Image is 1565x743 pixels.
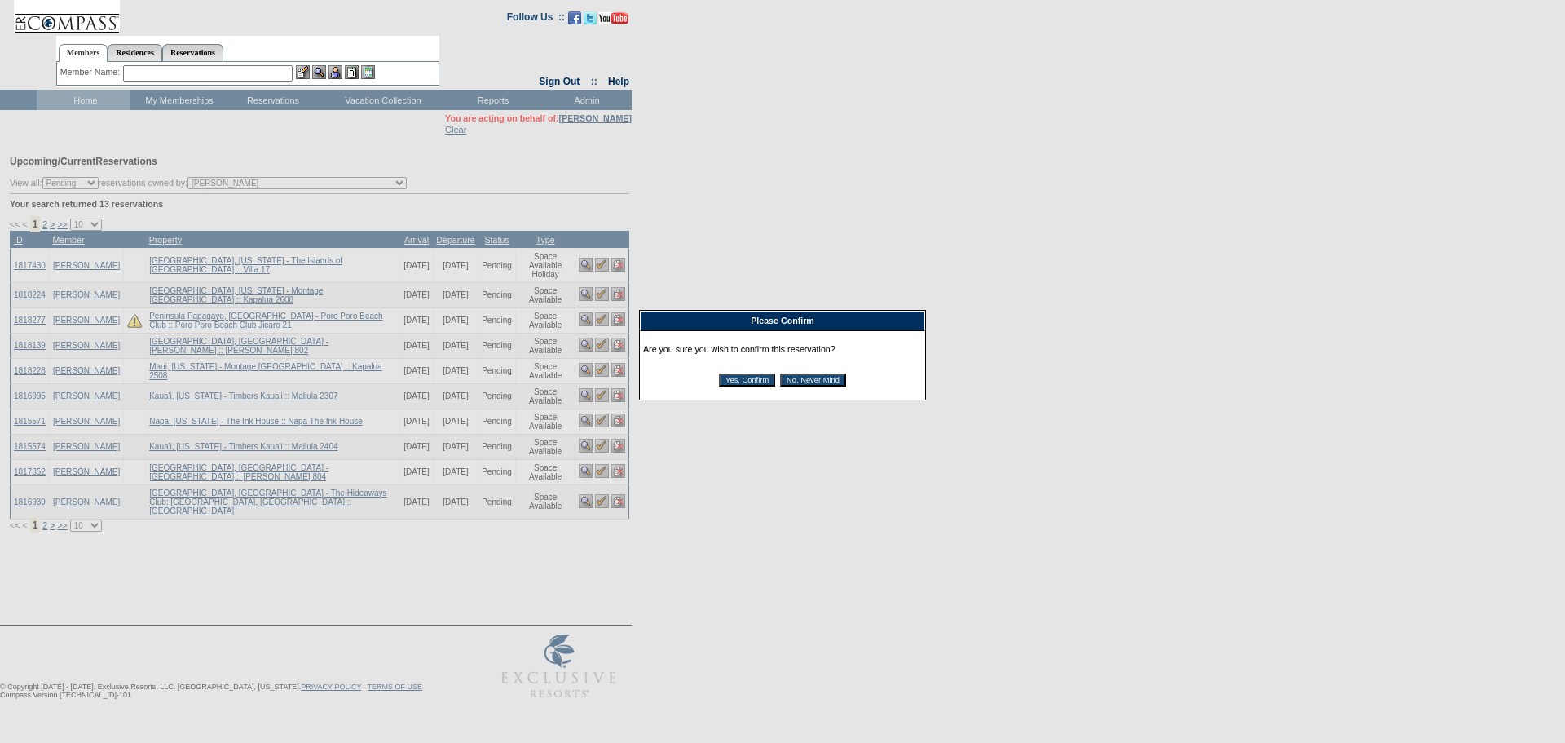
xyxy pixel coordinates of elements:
[108,44,162,61] a: Residences
[608,76,629,87] a: Help
[60,65,123,79] div: Member Name:
[296,65,310,79] img: b_edit.gif
[312,65,326,79] img: View
[507,10,565,29] td: Follow Us ::
[599,12,628,24] img: Subscribe to our YouTube Channel
[361,65,375,79] img: b_calculator.gif
[345,65,359,79] img: Reservations
[162,44,223,61] a: Reservations
[719,374,775,387] input: Yes, Confirm
[643,334,922,396] div: Are you sure you wish to confirm this reservation?
[591,76,597,87] span: ::
[568,16,581,26] a: Become our fan on Facebook
[59,44,108,62] a: Members
[568,11,581,24] img: Become our fan on Facebook
[599,16,628,26] a: Subscribe to our YouTube Channel
[539,76,580,87] a: Sign Out
[584,16,597,26] a: Follow us on Twitter
[584,11,597,24] img: Follow us on Twitter
[780,374,846,387] input: No, Never Mind
[328,65,342,79] img: Impersonate
[640,311,925,331] div: Please Confirm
